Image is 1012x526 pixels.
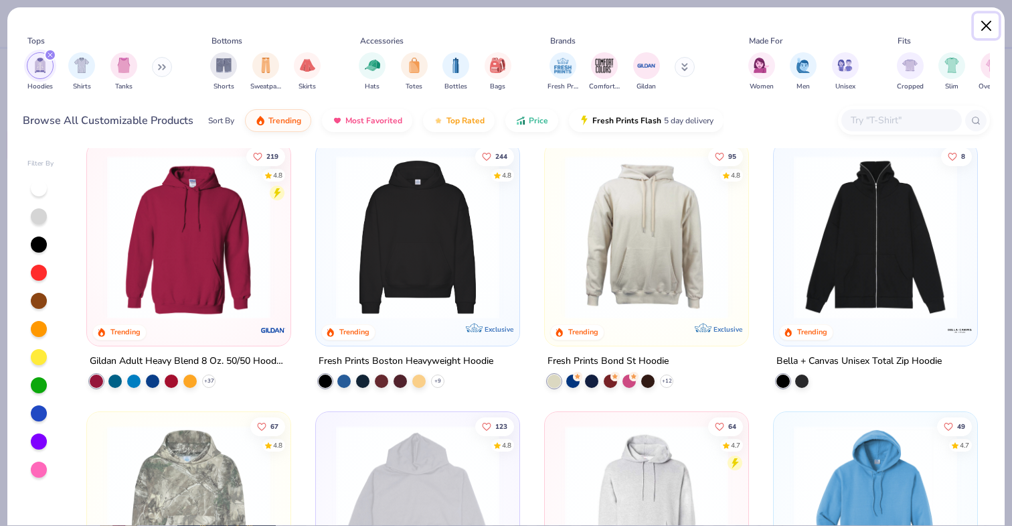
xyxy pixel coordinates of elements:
[849,113,952,128] input: Try "T-Shirt"
[986,58,1001,73] img: Oversized Image
[116,58,131,73] img: Tanks Image
[110,52,137,92] button: filter button
[255,115,266,126] img: trending.gif
[502,170,511,180] div: 4.8
[945,82,958,92] span: Slim
[787,155,964,319] img: b1a53f37-890a-4b9a-8962-a1b7c70e022e
[505,109,558,132] button: Price
[27,52,54,92] button: filter button
[547,353,669,370] div: Fresh Prints Bond St Hoodie
[502,440,511,450] div: 4.8
[902,58,918,73] img: Cropped Image
[300,58,315,73] img: Skirts Image
[365,82,379,92] span: Hats
[731,170,740,180] div: 4.8
[979,82,1009,92] span: Oversized
[444,82,467,92] span: Bottles
[708,147,743,166] button: Like
[294,52,321,92] div: filter for Skirts
[495,423,507,430] span: 123
[332,115,343,126] img: most_fav.gif
[299,82,316,92] span: Skirts
[260,317,286,344] img: Gildan logo
[401,52,428,92] button: filter button
[937,417,972,436] button: Like
[708,417,743,436] button: Like
[832,52,859,92] button: filter button
[23,113,193,129] div: Browse All Customizable Products
[979,52,1009,92] button: filter button
[713,325,742,334] span: Exclusive
[946,317,973,344] img: Bella + Canvas logo
[749,35,782,47] div: Made For
[547,52,578,92] div: filter for Fresh Prints
[754,58,769,73] img: Women Image
[790,52,817,92] button: filter button
[897,52,924,92] div: filter for Cropped
[74,58,90,73] img: Shirts Image
[637,82,656,92] span: Gildan
[776,353,942,370] div: Bella + Canvas Unisex Total Zip Hoodie
[589,82,620,92] span: Comfort Colors
[365,58,380,73] img: Hats Image
[68,52,95,92] button: filter button
[897,82,924,92] span: Cropped
[594,56,614,76] img: Comfort Colors Image
[90,353,288,370] div: Gildan Adult Heavy Blend 8 Oz. 50/50 Hooded Sweatshirt
[208,115,234,127] div: Sort By
[319,353,493,370] div: Fresh Prints Boston Heavyweight Hoodie
[210,52,237,92] div: filter for Shorts
[734,155,911,319] img: 63b870ee-6a57-4fc0-b23b-59fb9c7ebbe7
[475,147,514,166] button: Like
[790,52,817,92] div: filter for Men
[27,52,54,92] div: filter for Hoodies
[214,82,234,92] span: Shorts
[897,52,924,92] button: filter button
[529,115,548,126] span: Price
[490,58,505,73] img: Bags Image
[550,35,576,47] div: Brands
[434,377,441,385] span: + 9
[579,115,590,126] img: flash.gif
[485,325,513,334] span: Exclusive
[796,82,810,92] span: Men
[27,82,53,92] span: Hoodies
[210,52,237,92] button: filter button
[271,423,279,430] span: 67
[592,115,661,126] span: Fresh Prints Flash
[475,417,514,436] button: Like
[837,58,853,73] img: Unisex Image
[27,35,45,47] div: Tops
[212,35,242,47] div: Bottoms
[250,52,281,92] button: filter button
[490,82,505,92] span: Bags
[731,440,740,450] div: 4.7
[832,52,859,92] div: filter for Unisex
[251,417,286,436] button: Like
[637,56,657,76] img: Gildan Image
[728,153,736,159] span: 95
[359,52,386,92] button: filter button
[547,52,578,92] button: filter button
[944,58,959,73] img: Slim Image
[961,153,965,159] span: 8
[485,52,511,92] button: filter button
[898,35,911,47] div: Fits
[748,52,775,92] div: filter for Women
[216,58,232,73] img: Shorts Image
[442,52,469,92] div: filter for Bottles
[938,52,965,92] div: filter for Slim
[433,115,444,126] img: TopRated.gif
[442,52,469,92] button: filter button
[401,52,428,92] div: filter for Totes
[796,58,811,73] img: Men Image
[294,52,321,92] button: filter button
[345,115,402,126] span: Most Favorited
[941,147,972,166] button: Like
[448,58,463,73] img: Bottles Image
[258,58,273,73] img: Sweatpants Image
[329,155,506,319] img: 91acfc32-fd48-4d6b-bdad-a4c1a30ac3fc
[835,82,855,92] span: Unisex
[748,52,775,92] button: filter button
[322,109,412,132] button: Most Favorited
